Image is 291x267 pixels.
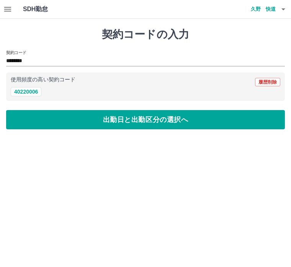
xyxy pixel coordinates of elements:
p: 使用頻度の高い契約コード [11,77,75,82]
button: 40220006 [11,87,41,96]
button: 履歴削除 [255,78,280,86]
h2: 契約コード [6,49,26,56]
h1: 契約コードの入力 [6,28,285,41]
button: 出勤日と出勤区分の選択へ [6,110,285,129]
